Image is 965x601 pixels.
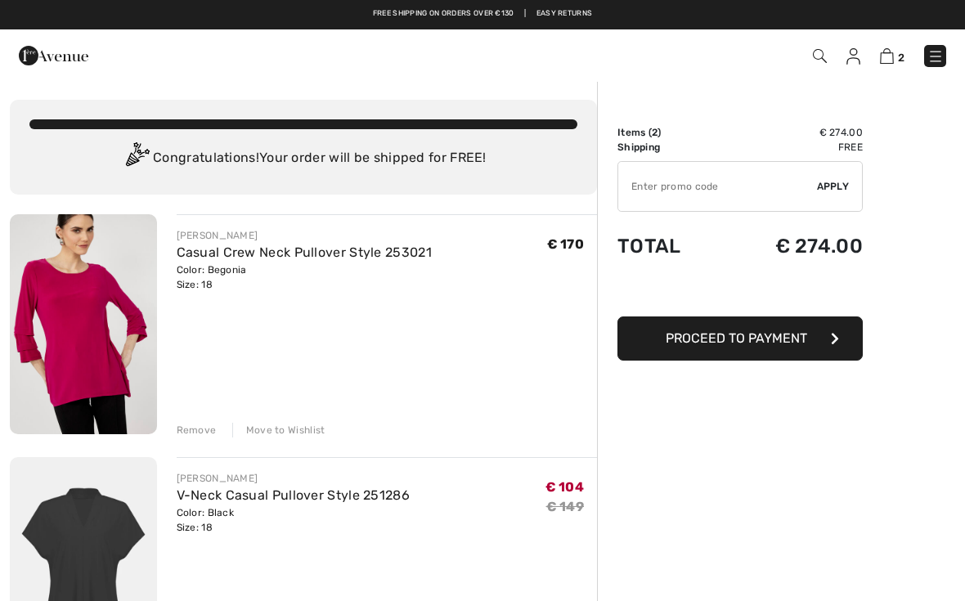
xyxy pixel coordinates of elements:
[880,46,904,65] a: 2
[846,48,860,65] img: My Info
[546,499,585,514] s: € 149
[536,8,593,20] a: Easy Returns
[373,8,514,20] a: Free shipping on orders over €130
[617,316,863,361] button: Proceed to Payment
[927,48,944,65] img: Menu
[232,423,325,437] div: Move to Wishlist
[19,39,88,72] img: 1ère Avenue
[177,262,432,292] div: Color: Begonia Size: 18
[617,140,720,155] td: Shipping
[880,48,894,64] img: Shopping Bag
[666,330,807,346] span: Proceed to Payment
[177,228,432,243] div: [PERSON_NAME]
[617,125,720,140] td: Items ( )
[524,8,526,20] span: |
[618,162,817,211] input: Promo code
[720,140,863,155] td: Free
[617,218,720,274] td: Total
[813,49,827,63] img: Search
[547,236,585,252] span: € 170
[29,142,577,175] div: Congratulations! Your order will be shipped for FREE!
[177,505,411,535] div: Color: Black Size: 18
[617,274,863,311] iframe: PayPal
[177,423,217,437] div: Remove
[545,479,585,495] span: € 104
[10,214,157,434] img: Casual Crew Neck Pullover Style 253021
[652,127,658,138] span: 2
[177,471,411,486] div: [PERSON_NAME]
[720,125,863,140] td: € 274.00
[898,52,904,64] span: 2
[120,142,153,175] img: Congratulation2.svg
[19,47,88,62] a: 1ère Avenue
[817,179,850,194] span: Apply
[177,244,432,260] a: Casual Crew Neck Pullover Style 253021
[720,218,863,274] td: € 274.00
[177,487,411,503] a: V-Neck Casual Pullover Style 251286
